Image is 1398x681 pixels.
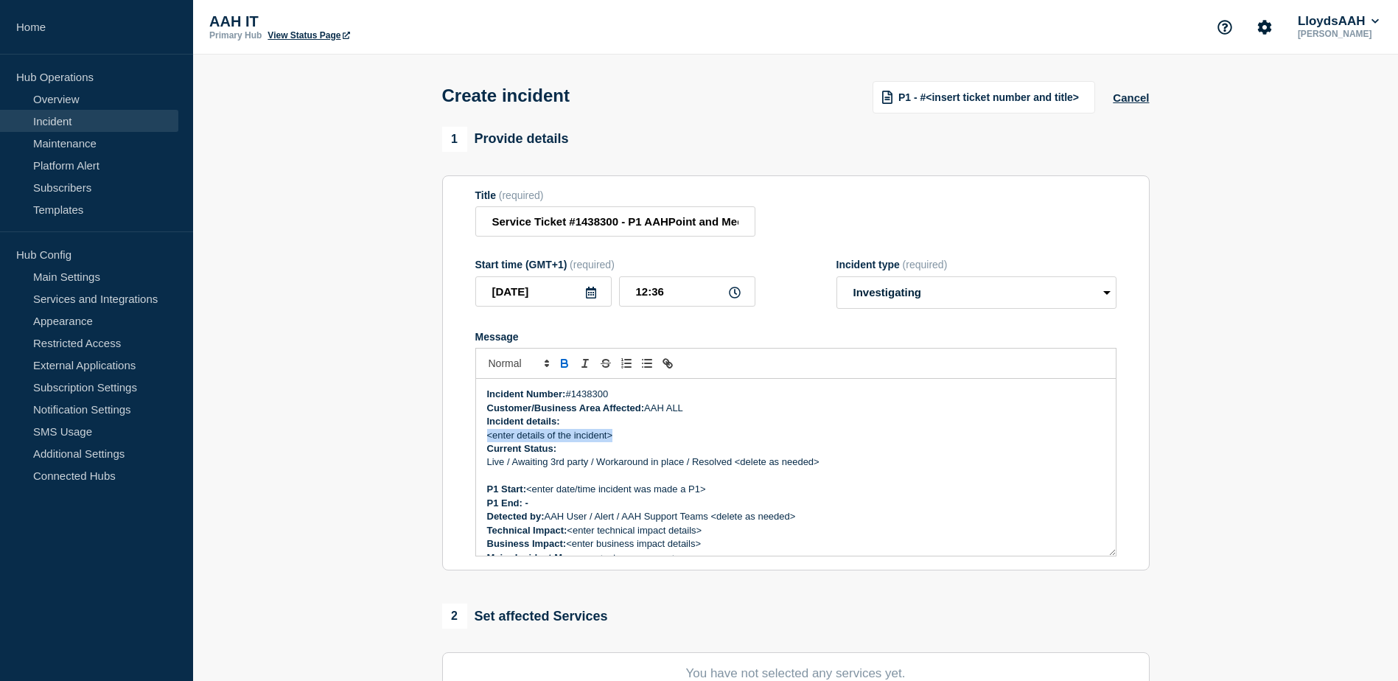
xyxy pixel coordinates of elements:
[619,276,755,307] input: HH:MM
[209,13,504,30] p: AAH IT
[836,259,1116,270] div: Incident type
[487,497,528,509] strong: P1 End: -
[487,455,1105,469] p: Live / Awaiting 3rd party / Workaround in place / Resolved <delete as needed>
[1249,12,1280,43] button: Account settings
[476,379,1116,556] div: Message
[487,551,1105,565] p: <enter your name>
[442,604,467,629] span: 2
[487,483,1105,496] p: <enter date/time incident was made a P1>
[1295,29,1382,39] p: [PERSON_NAME]
[442,604,608,629] div: Set affected Services
[482,355,554,372] span: Font size
[487,537,1105,551] p: <enter business impact details>
[487,443,557,454] strong: Current Status:
[487,388,1105,401] p: #1438300
[475,666,1116,681] p: You have not selected any services yet.
[1295,14,1382,29] button: LloydsAAH
[487,416,560,427] strong: Incident details:
[475,276,612,307] input: YYYY-MM-DD
[487,429,1105,442] p: <enter details of the incident>
[475,206,755,237] input: Title
[209,30,262,41] p: Primary Hub
[836,276,1116,309] select: Incident type
[1209,12,1240,43] button: Support
[570,259,615,270] span: (required)
[898,91,1079,103] span: P1 - #<insert ticket number and title>
[475,331,1116,343] div: Message
[499,189,544,201] span: (required)
[442,127,569,152] div: Provide details
[442,127,467,152] span: 1
[487,402,645,413] strong: Customer/Business Area Affected:
[637,355,657,372] button: Toggle bulleted list
[487,538,567,549] strong: Business Impact:
[442,85,570,106] h1: Create incident
[554,355,575,372] button: Toggle bold text
[657,355,678,372] button: Toggle link
[903,259,948,270] span: (required)
[1113,91,1149,104] button: Cancel
[475,259,755,270] div: Start time (GMT+1)
[487,511,545,522] strong: Detected by:
[487,483,526,495] strong: P1 Start:
[487,525,567,536] strong: Technical Impact:
[487,510,1105,523] p: AAH User / Alert / AAH Support Teams <delete as needed>
[487,552,598,563] strong: Major Incident Manager:
[268,30,349,41] a: View Status Page
[475,189,755,201] div: Title
[487,524,1105,537] p: <enter technical impact details>
[575,355,595,372] button: Toggle italic text
[487,388,566,399] strong: Incident Number:
[487,402,1105,415] p: AAH ALL
[595,355,616,372] button: Toggle strikethrough text
[616,355,637,372] button: Toggle ordered list
[882,91,892,104] img: template icon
